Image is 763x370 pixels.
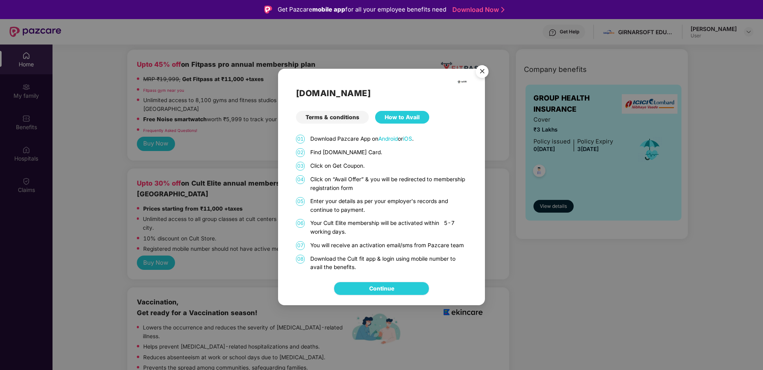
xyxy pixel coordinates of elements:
[296,175,305,184] span: 04
[452,6,502,14] a: Download Now
[310,135,467,143] p: Download Pazcare App on or .
[296,255,305,263] span: 08
[310,175,467,192] p: Click on “Avail Offer” & you will be redirected to membership registration form
[296,148,305,157] span: 02
[501,6,504,14] img: Stroke
[312,6,345,13] strong: mobile app
[278,5,446,14] div: Get Pazcare for all your employee benefits need
[296,241,305,250] span: 07
[375,111,429,124] div: How to Avail
[296,197,305,206] span: 05
[457,77,467,87] img: cult.png
[471,61,492,83] button: Close
[378,136,398,142] a: Android
[310,241,467,250] p: You will receive an activation email/sms from Pazcare team
[296,135,305,143] span: 01
[310,162,467,170] p: Click on Get Coupon.
[310,219,467,236] p: Your Cult Elite membership will be activated within 5-7 working days.
[296,111,369,124] div: Terms & conditions
[471,62,493,84] img: svg+xml;base64,PHN2ZyB4bWxucz0iaHR0cDovL3d3dy53My5vcmcvMjAwMC9zdmciIHdpZHRoPSI1NiIgaGVpZ2h0PSI1Ni...
[334,282,429,295] button: Continue
[369,284,394,293] a: Continue
[310,255,467,272] p: Download the Cult fit app & login using mobile number to avail the benefits.
[296,87,467,100] h2: [DOMAIN_NAME]
[310,197,467,214] p: Enter your details as per your employer's records and continue to payment.
[296,219,305,228] span: 06
[296,162,305,170] span: 03
[264,6,272,14] img: Logo
[310,148,467,157] p: Find [DOMAIN_NAME] Card.
[403,136,412,142] a: iOS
